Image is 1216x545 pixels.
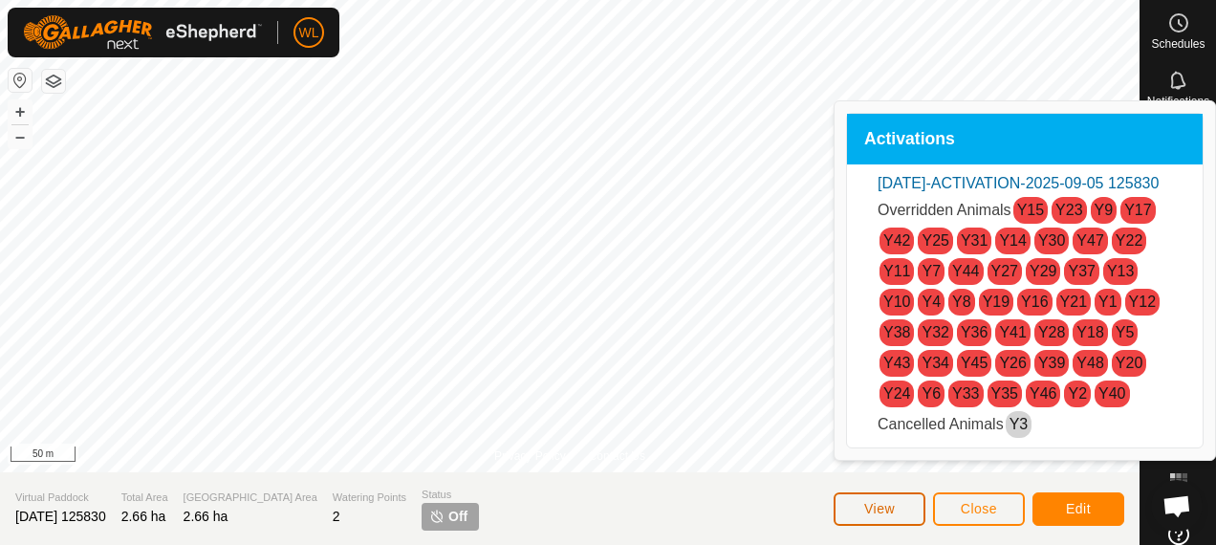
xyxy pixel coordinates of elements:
[999,324,1026,340] a: Y41
[922,385,941,402] a: Y6
[883,324,910,340] a: Y38
[983,294,1010,310] a: Y19
[1129,294,1156,310] a: Y12
[922,355,948,371] a: Y34
[1038,355,1065,371] a: Y39
[883,294,910,310] a: Y10
[1151,38,1205,50] span: Schedules
[121,490,168,506] span: Total Area
[991,263,1018,279] a: Y27
[1038,324,1065,340] a: Y28
[1116,232,1142,249] a: Y22
[184,509,228,524] span: 2.66 ha
[1010,416,1029,432] a: Y3
[1038,232,1065,249] a: Y30
[9,100,32,123] button: +
[991,385,1018,402] a: Y35
[864,501,895,516] span: View
[878,175,1159,191] a: [DATE]-ACTIVATION-2025-09-05 125830
[961,232,988,249] a: Y31
[9,125,32,148] button: –
[952,385,979,402] a: Y33
[9,69,32,92] button: Reset Map
[922,294,941,310] a: Y4
[42,70,65,93] button: Map Layers
[834,492,925,526] button: View
[494,447,566,465] a: Privacy Policy
[883,355,910,371] a: Y43
[999,232,1026,249] a: Y14
[1107,263,1134,279] a: Y13
[883,385,910,402] a: Y24
[1068,263,1095,279] a: Y37
[589,447,645,465] a: Contact Us
[1032,492,1124,526] button: Edit
[1098,294,1118,310] a: Y1
[15,490,106,506] span: Virtual Paddock
[1030,263,1056,279] a: Y29
[1116,324,1135,340] a: Y5
[1021,294,1048,310] a: Y16
[1055,202,1082,218] a: Y23
[1066,501,1091,516] span: Edit
[1076,232,1103,249] a: Y47
[15,509,106,524] span: [DATE] 125830
[961,501,997,516] span: Close
[1017,202,1044,218] a: Y15
[878,416,1004,432] span: Cancelled Animals
[999,355,1026,371] a: Y26
[1076,324,1103,340] a: Y18
[864,131,955,148] span: Activations
[23,15,262,50] img: Gallagher Logo
[883,232,910,249] a: Y42
[1076,355,1103,371] a: Y48
[1155,497,1202,509] span: Heatmap
[333,490,406,506] span: Watering Points
[448,507,467,527] span: Off
[922,324,948,340] a: Y32
[961,324,988,340] a: Y36
[1116,355,1142,371] a: Y20
[922,232,948,249] a: Y25
[878,202,1011,218] span: Overridden Animals
[1147,96,1209,107] span: Notifications
[952,263,979,279] a: Y44
[429,509,445,524] img: turn-off
[961,355,988,371] a: Y45
[1095,202,1114,218] a: Y9
[933,492,1025,526] button: Close
[333,509,340,524] span: 2
[1098,385,1125,402] a: Y40
[922,263,941,279] a: Y7
[1068,385,1087,402] a: Y2
[184,490,317,506] span: [GEOGRAPHIC_DATA] Area
[952,294,971,310] a: Y8
[883,263,910,279] a: Y11
[1060,294,1087,310] a: Y21
[1151,480,1203,532] div: Open chat
[121,509,166,524] span: 2.66 ha
[1124,202,1151,218] a: Y17
[1030,385,1056,402] a: Y46
[299,23,319,43] span: WL
[422,487,479,503] span: Status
